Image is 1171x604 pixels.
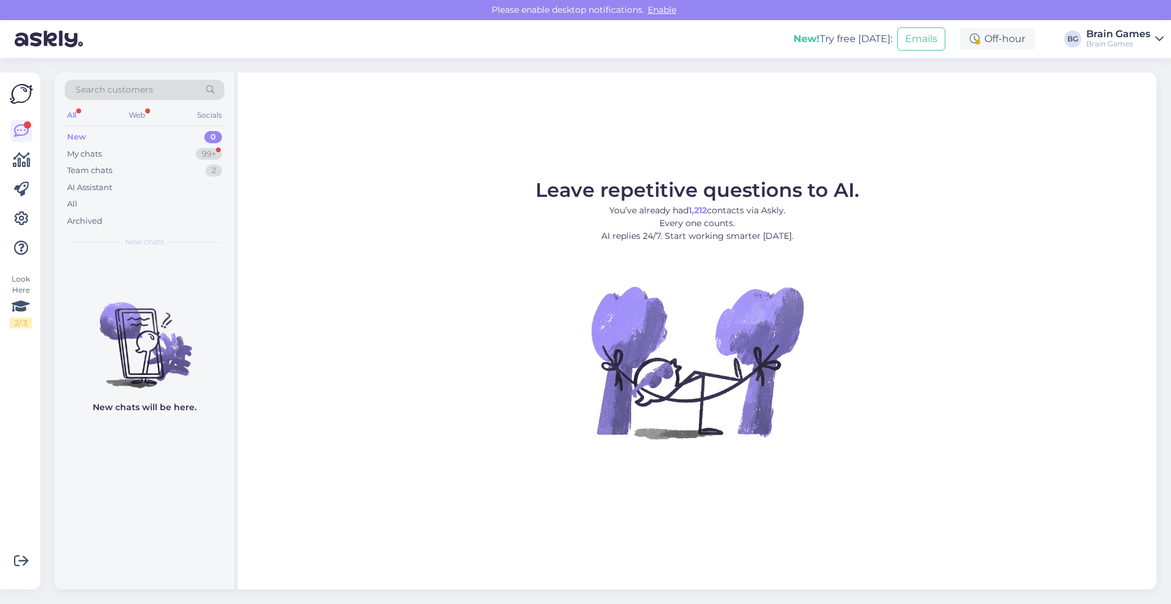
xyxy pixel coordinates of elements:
[67,148,102,160] div: My chats
[196,148,222,160] div: 99+
[689,205,707,216] b: 1,212
[67,165,112,177] div: Team chats
[644,4,680,15] span: Enable
[960,28,1035,50] div: Off-hour
[535,204,859,243] p: You’ve already had contacts via Askly. Every one counts. AI replies 24/7. Start working smarter [...
[76,83,153,96] span: Search customers
[204,131,222,143] div: 0
[10,318,32,329] div: 2 / 3
[67,215,102,227] div: Archived
[67,198,77,210] div: All
[126,107,148,123] div: Web
[195,107,224,123] div: Socials
[10,82,33,105] img: Askly Logo
[93,401,196,414] p: New chats will be here.
[793,32,892,46] div: Try free [DATE]:
[1086,29,1150,39] div: Brain Games
[1086,29,1164,49] a: Brain GamesBrain Games
[587,252,807,472] img: No Chat active
[65,107,79,123] div: All
[1086,39,1150,49] div: Brain Games
[535,178,859,202] span: Leave repetitive questions to AI.
[67,131,86,143] div: New
[206,165,222,177] div: 2
[67,182,112,194] div: AI Assistant
[897,27,945,51] button: Emails
[1064,30,1081,48] div: BG
[10,274,32,329] div: Look Here
[793,33,820,44] b: New!
[55,280,234,390] img: No chats
[125,236,164,247] span: New chats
